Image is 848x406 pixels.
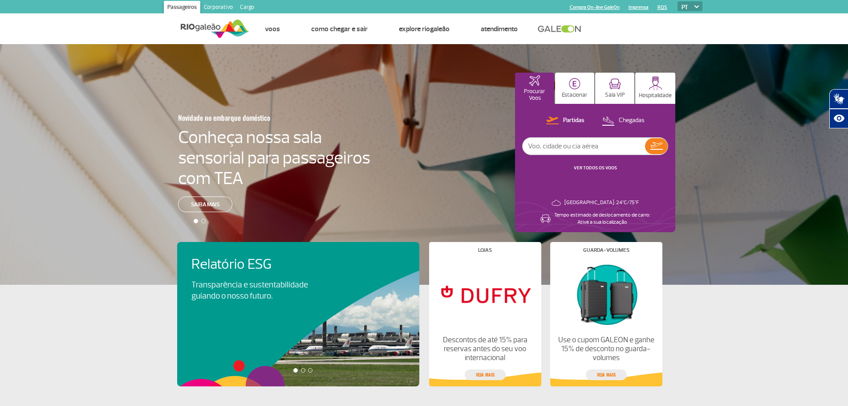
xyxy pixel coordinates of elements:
a: veja mais [465,369,506,380]
button: Procurar Voos [515,73,554,104]
a: VER TODOS OS VOOS [574,165,617,171]
a: Como chegar e sair [311,25,368,33]
a: Atendimento [481,25,518,33]
p: Partidas [563,116,584,125]
a: Explore RIOgaleão [399,25,450,33]
p: Procurar Voos [519,88,550,102]
img: carParkingHome.svg [569,78,580,90]
a: Cargo [236,1,258,15]
a: Passageiros [164,1,200,15]
button: VER TODOS OS VOOS [571,164,620,172]
button: Abrir recursos assistivos. [829,109,848,128]
p: Tempo estimado de deslocamento de carro: Ative a sua localização [554,212,650,226]
p: Hospitalidade [639,92,672,99]
h4: Relatório ESG [191,256,333,273]
p: [GEOGRAPHIC_DATA]: 24°C/75°F [564,199,639,206]
img: vipRoom.svg [609,78,621,90]
img: Guarda-volumes [557,260,654,328]
img: airplaneHomeActive.svg [529,75,540,86]
p: Use o cupom GALEON e ganhe 15% de desconto no guarda-volumes [557,336,654,362]
button: Sala VIP [595,73,634,104]
p: Chegadas [619,116,645,125]
p: Transparência e sustentabilidade guiando o nosso futuro. [191,279,318,302]
input: Voo, cidade ou cia aérea [523,138,645,155]
button: Abrir tradutor de língua de sinais. [829,89,848,109]
div: Plugin de acessibilidade da Hand Talk. [829,89,848,128]
a: Imprensa [629,4,649,10]
a: RQS [657,4,667,10]
h4: Lojas [478,248,492,253]
button: Chegadas [599,115,647,127]
p: Estacionar [562,92,588,98]
img: Lojas [436,260,533,328]
a: Corporativo [200,1,236,15]
button: Estacionar [555,73,594,104]
a: Saiba mais [178,197,232,212]
h4: Conheça nossa sala sensorial para passageiros com TEA [178,127,370,189]
button: Hospitalidade [635,73,675,104]
img: hospitality.svg [649,76,662,90]
p: Descontos de até 15% para reservas antes do seu voo internacional [436,336,533,362]
p: Sala VIP [605,92,625,98]
h3: Novidade no embarque doméstico [178,108,327,127]
a: Voos [265,25,280,33]
button: Partidas [544,115,587,127]
a: Relatório ESGTransparência e sustentabilidade guiando o nosso futuro. [191,256,405,302]
h4: Guarda-volumes [583,248,629,253]
a: Compra On-line GaleOn [570,4,620,10]
a: veja mais [586,369,627,380]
